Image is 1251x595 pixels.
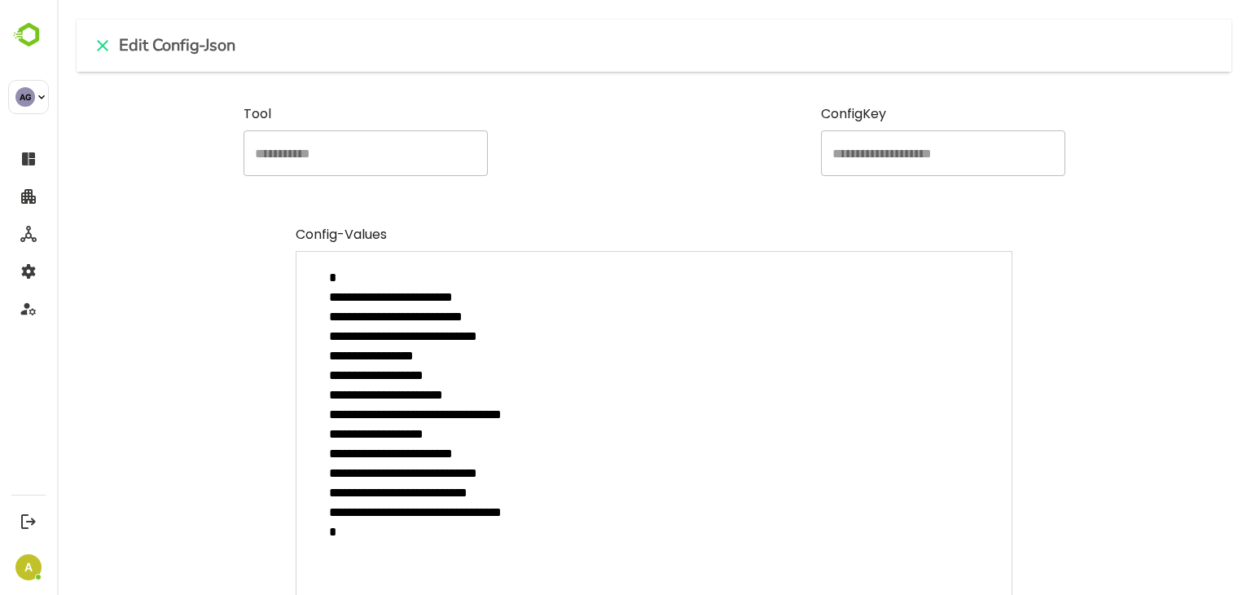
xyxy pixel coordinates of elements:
[764,104,1008,124] label: ConfigKey
[8,20,50,51] img: BambooboxLogoMark.f1c84d78b4c51b1a7b5f700c9845e183.svg
[62,33,178,59] h6: Edit Config-Json
[15,87,35,107] div: AG
[15,554,42,580] div: A
[239,225,955,245] label: Config-Values
[17,510,39,532] button: Logout
[187,104,431,124] label: Tool
[29,29,62,62] button: close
